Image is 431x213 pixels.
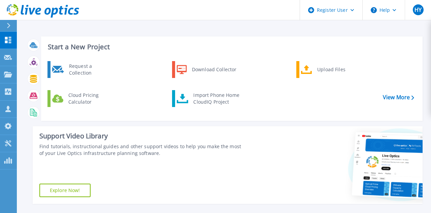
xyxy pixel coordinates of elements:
[66,63,115,76] div: Request a Collection
[314,63,364,76] div: Upload Files
[47,61,117,78] a: Request a Collection
[48,43,414,51] h3: Start a New Project
[47,90,117,107] a: Cloud Pricing Calculator
[189,63,239,76] div: Download Collector
[172,61,241,78] a: Download Collector
[296,61,365,78] a: Upload Files
[65,92,115,105] div: Cloud Pricing Calculator
[190,92,242,105] div: Import Phone Home CloudIQ Project
[39,132,242,140] div: Support Video Library
[383,94,414,101] a: View More
[39,143,242,157] div: Find tutorials, instructional guides and other support videos to help you make the most of your L...
[39,184,91,197] a: Explore Now!
[415,7,422,12] span: HY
